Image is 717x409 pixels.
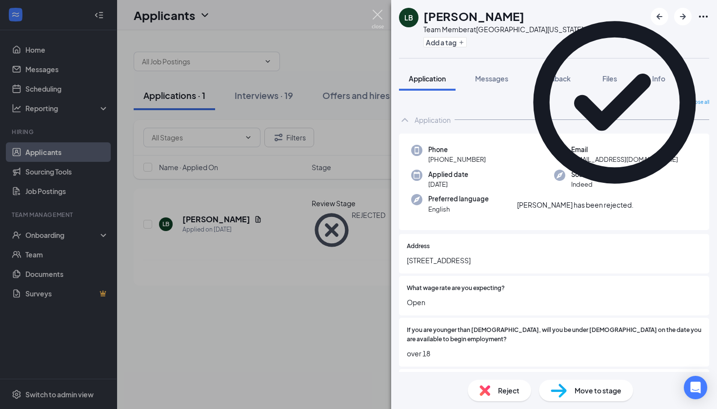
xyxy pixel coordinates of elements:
span: Move to stage [575,385,621,396]
div: Application [415,115,451,125]
span: Address [407,242,430,251]
span: Phone [428,145,486,155]
span: If you are younger than [DEMOGRAPHIC_DATA], will you be under [DEMOGRAPHIC_DATA] on the date you ... [407,326,701,344]
h1: [PERSON_NAME] [423,8,524,24]
span: Open [407,297,701,308]
span: [STREET_ADDRESS] [407,255,701,266]
span: English [428,204,489,214]
span: What wage rate are you expecting? [407,284,505,293]
div: LB [404,13,413,22]
svg: Plus [458,39,464,45]
span: Messages [475,74,508,83]
svg: CheckmarkCircle [517,5,712,200]
div: [PERSON_NAME] has been rejected. [517,200,634,210]
div: Team Member at [GEOGRAPHIC_DATA][US_STATE]-War Memorial [423,24,631,34]
span: Preferred language [428,194,489,204]
span: [PHONE_NUMBER] [428,155,486,164]
span: Reject [498,385,519,396]
span: Application [409,74,446,83]
span: [DATE] [428,179,468,189]
div: Open Intercom Messenger [684,376,707,399]
svg: ChevronUp [399,114,411,126]
span: over 18 [407,348,701,359]
button: PlusAdd a tag [423,37,467,47]
span: Applied date [428,170,468,179]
